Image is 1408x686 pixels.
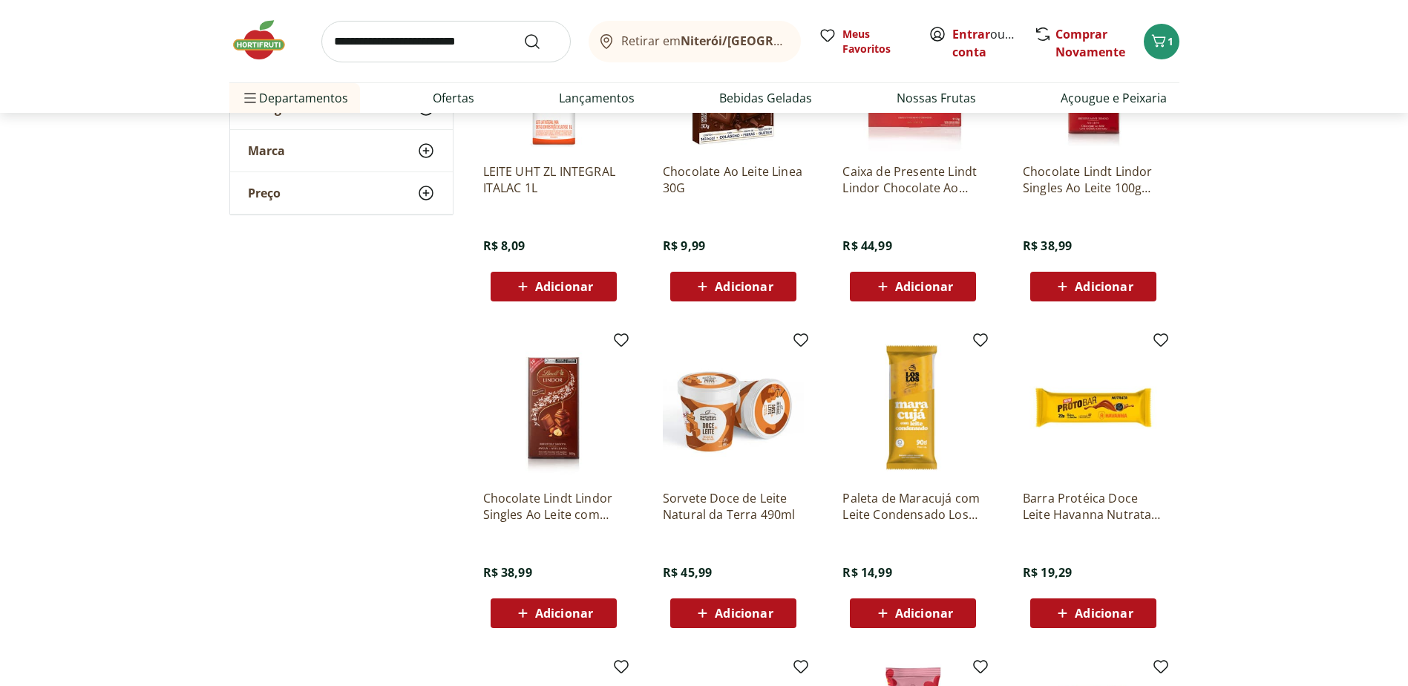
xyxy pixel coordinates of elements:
span: R$ 19,29 [1023,564,1072,581]
span: Meus Favoritos [842,27,911,56]
span: ou [952,25,1018,61]
button: Adicionar [1030,598,1156,628]
span: Preço [248,186,281,200]
button: Adicionar [491,272,617,301]
button: Adicionar [850,272,976,301]
img: Barra Protéica Doce Leite Havanna Nutrata 70g [1023,337,1164,478]
button: Adicionar [1030,272,1156,301]
span: Marca [248,143,285,158]
button: Menu [241,80,259,116]
a: Chocolate Lindt Lindor Singles Ao Leite 100g Com 18 unidades [1023,163,1164,196]
span: R$ 9,99 [663,238,705,254]
span: Adicionar [535,281,593,293]
a: Açougue e Peixaria [1061,89,1167,107]
button: Adicionar [850,598,976,628]
img: Hortifruti [229,18,304,62]
a: Meus Favoritos [819,27,911,56]
a: LEITE UHT ZL INTEGRAL ITALAC 1L [483,163,624,196]
span: Departamentos [241,80,348,116]
span: Adicionar [895,281,953,293]
input: search [321,21,571,62]
a: Nossas Frutas [897,89,976,107]
span: Adicionar [1075,281,1133,293]
b: Niterói/[GEOGRAPHIC_DATA] [681,33,850,49]
a: Lançamentos [559,89,635,107]
img: Chocolate Lindt Lindor Singles Ao Leite com Avelã 100g Com 18 unidades [483,337,624,478]
button: Adicionar [491,598,617,628]
button: Carrinho [1144,24,1179,59]
span: R$ 38,99 [1023,238,1072,254]
span: R$ 44,99 [842,238,891,254]
img: Paleta de Maracujá com Leite Condensado Los Los 90g [842,337,983,478]
button: Retirar emNiterói/[GEOGRAPHIC_DATA] [589,21,801,62]
a: Chocolate Lindt Lindor Singles Ao Leite com Avelã 100g Com 18 unidades [483,490,624,523]
a: Barra Protéica Doce Leite Havanna Nutrata 70g [1023,490,1164,523]
button: Marca [230,130,453,171]
span: Adicionar [715,607,773,619]
span: Adicionar [1075,607,1133,619]
a: Ofertas [433,89,474,107]
a: Chocolate Ao Leite Linea 30G [663,163,804,196]
a: Comprar Novamente [1055,26,1125,60]
a: Sorvete Doce de Leite Natural da Terra 490ml [663,490,804,523]
a: Caixa de Presente Lindt Lindor Chocolate Ao Leite 112g Com 9 unidades [842,163,983,196]
span: Adicionar [715,281,773,293]
span: Adicionar [895,607,953,619]
button: Adicionar [670,598,796,628]
a: Bebidas Geladas [719,89,812,107]
span: Retirar em [621,34,785,48]
button: Submit Search [523,33,559,50]
a: Entrar [952,26,990,42]
button: Adicionar [670,272,796,301]
span: R$ 14,99 [842,564,891,581]
span: R$ 8,09 [483,238,525,254]
span: Adicionar [535,607,593,619]
img: Sorvete Doce de Leite Natural da Terra 490ml [663,337,804,478]
span: R$ 45,99 [663,564,712,581]
span: 1 [1168,34,1173,48]
a: Paleta de Maracujá com Leite Condensado Los Los 90g [842,490,983,523]
a: Criar conta [952,26,1034,60]
span: R$ 38,99 [483,564,532,581]
button: Preço [230,172,453,214]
